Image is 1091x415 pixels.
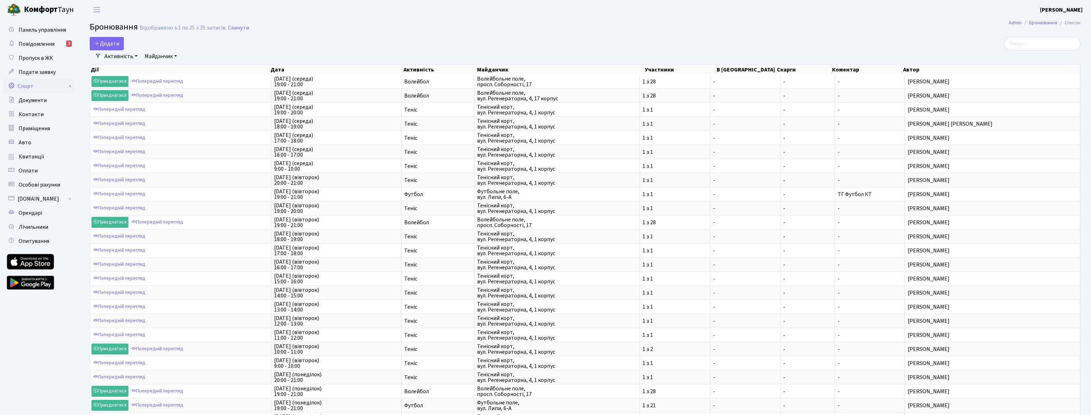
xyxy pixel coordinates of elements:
[908,248,1077,253] span: [PERSON_NAME]
[642,206,708,211] span: 1 з 1
[4,93,74,107] a: Документи
[713,177,777,183] span: -
[404,248,471,253] span: Теніс
[91,146,147,157] a: Попередній перегляд
[404,276,471,282] span: Теніс
[404,206,471,211] span: Теніс
[908,304,1077,310] span: [PERSON_NAME]
[838,205,840,212] span: -
[642,248,708,253] span: 1 з 1
[477,259,636,270] span: Тенісний корт, вул. Регенераторна, 4, 1 корпус
[4,136,74,150] a: Авто
[838,402,840,409] span: -
[642,290,708,296] span: 1 з 1
[783,93,831,99] span: -
[783,276,831,282] span: -
[642,177,708,183] span: 1 з 1
[783,346,831,352] span: -
[88,4,106,15] button: Переключити навігацію
[477,175,636,186] span: Тенісний корт, вул. Регенераторна, 4, 1 корпус
[274,386,399,397] span: [DATE] (понеділок) 19:00 - 21:00
[783,332,831,338] span: -
[477,273,636,284] span: Тенісний корт, вул. Регенераторна, 4, 1 корпус
[477,400,636,411] span: Футбольне поле, вул. Липи, 6-А
[477,386,636,397] span: Волейбольне поле, просп. Соборності, 17
[838,317,840,325] span: -
[129,76,185,87] a: Попередній перегляд
[713,262,777,268] span: -
[91,315,147,326] a: Попередній перегляд
[838,190,872,198] span: ТГ Футбол КТ
[477,344,636,355] span: Тенісний корт, вул. Регенераторна, 4, 1 корпус
[783,135,831,141] span: -
[1009,19,1022,26] a: Admin
[90,65,270,75] th: Дії
[713,220,777,225] span: -
[404,177,471,183] span: Теніс
[24,4,74,16] span: Таун
[838,388,840,395] span: -
[404,135,471,141] span: Теніс
[838,219,840,226] span: -
[908,403,1077,408] span: [PERSON_NAME]
[91,273,147,284] a: Попередній перегляд
[642,360,708,366] span: 1 з 1
[838,78,840,86] span: -
[404,318,471,324] span: Теніс
[713,93,777,99] span: -
[4,79,74,93] a: Спорт
[19,209,42,217] span: Орендарі
[713,135,777,141] span: -
[642,191,708,197] span: 1 з 1
[838,331,840,339] span: -
[716,65,776,75] th: В [GEOGRAPHIC_DATA]
[404,234,471,239] span: Теніс
[477,287,636,298] span: Тенісний корт, вул. Регенераторна, 4, 1 корпус
[783,290,831,296] span: -
[831,65,903,75] th: Коментар
[838,134,840,142] span: -
[91,161,147,171] a: Попередній перегляд
[713,360,777,366] span: -
[642,304,708,310] span: 1 з 1
[91,175,147,186] a: Попередній перегляд
[713,248,777,253] span: -
[91,217,128,228] a: Приєднатися
[404,304,471,310] span: Теніс
[91,344,128,354] a: Приєднатися
[4,192,74,206] a: [DOMAIN_NAME]
[19,40,55,48] span: Повідомлення
[642,79,708,84] span: 1 з 28
[783,262,831,268] span: -
[404,360,471,366] span: Теніс
[477,161,636,172] span: Тенісний корт, вул. Регенераторна, 4, 1 корпус
[274,372,399,383] span: [DATE] (понеділок) 20:00 - 21:00
[838,176,840,184] span: -
[274,104,399,115] span: [DATE] (середа) 19:00 - 20:00
[7,3,21,17] img: logo.png
[908,191,1077,197] span: [PERSON_NAME]
[91,189,147,200] a: Попередній перегляд
[274,287,399,298] span: [DATE] (вівторок) 14:00 - 15:00
[91,372,147,383] a: Попередній перегляд
[19,167,38,175] span: Оплати
[783,318,831,324] span: -
[1029,19,1057,26] a: Бронювання
[19,111,44,118] span: Контакти
[404,79,471,84] span: Волейбол
[142,50,180,62] a: Майданчик
[274,132,399,144] span: [DATE] (середа) 17:00 - 18:00
[404,163,471,169] span: Теніс
[477,245,636,256] span: Тенісний корт, вул. Регенераторна, 4, 1 корпус
[642,276,708,282] span: 1 з 1
[91,104,147,115] a: Попередній перегляд
[713,191,777,197] span: -
[274,259,399,270] span: [DATE] (вівторок) 16:00 - 17:00
[838,148,840,156] span: -
[129,90,185,101] a: Попередній перегляд
[713,290,777,296] span: -
[783,304,831,310] span: -
[783,248,831,253] span: -
[642,318,708,324] span: 1 з 1
[908,93,1077,99] span: [PERSON_NAME]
